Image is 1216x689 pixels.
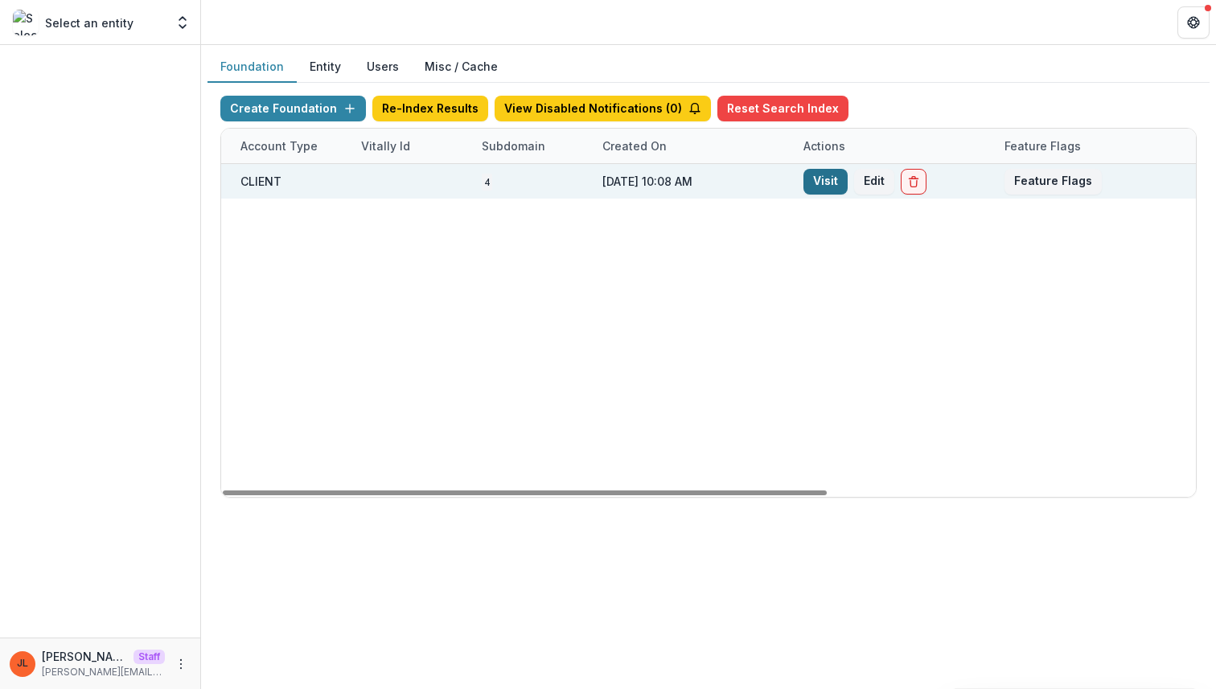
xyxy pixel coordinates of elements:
code: 4 [482,174,492,191]
div: Feature Flags [995,129,1196,163]
p: [PERSON_NAME][EMAIL_ADDRESS][DOMAIN_NAME] [42,665,165,679]
button: View Disabled Notifications (0) [495,96,711,121]
div: Subdomain [472,129,593,163]
div: Feature Flags [995,137,1091,154]
div: Account Type [231,137,327,154]
div: Account Type [231,129,351,163]
button: Misc / Cache [412,51,511,83]
button: Reset Search Index [717,96,848,121]
div: Vitally Id [351,129,472,163]
div: Created on [593,129,794,163]
div: Actions [794,129,995,163]
img: Select an entity [13,10,39,35]
button: Entity [297,51,354,83]
div: Jeanne Locker [17,658,28,669]
button: Users [354,51,412,83]
div: CLIENT [240,173,281,190]
button: Edit [854,169,894,195]
button: Get Help [1177,6,1210,39]
div: [DATE] 10:08 AM [593,164,794,199]
button: Delete Foundation [901,169,926,195]
div: Vitally Id [351,137,420,154]
div: Subdomain [472,137,555,154]
p: Staff [134,650,165,664]
div: Created on [593,137,676,154]
button: Re-Index Results [372,96,488,121]
button: Create Foundation [220,96,366,121]
button: More [171,654,191,674]
p: [PERSON_NAME] [42,648,127,665]
button: Foundation [207,51,297,83]
button: Feature Flags [1004,169,1102,195]
a: Visit [803,169,848,195]
div: Actions [794,137,855,154]
button: Open entity switcher [171,6,194,39]
p: Select an entity [45,14,134,31]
